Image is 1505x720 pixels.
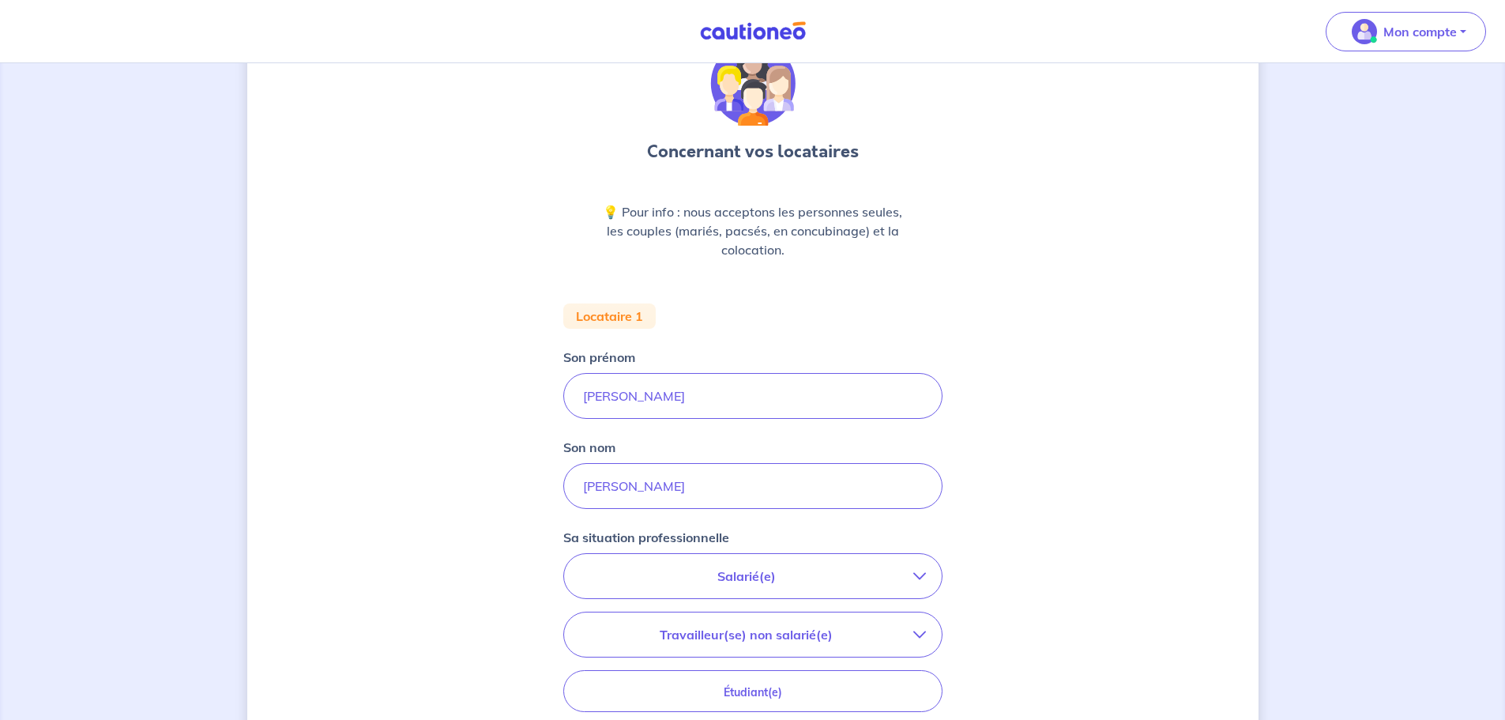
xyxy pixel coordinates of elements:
button: illu_account_valid_menu.svgMon compte [1326,12,1486,51]
img: illu_tenants.svg [710,41,796,126]
p: Étudiant(e) [583,684,923,701]
p: Travailleur(se) non salarié(e) [580,625,913,644]
img: Cautioneo [694,21,812,41]
p: Mon compte [1383,22,1457,41]
input: Doe [563,463,943,509]
div: Locataire 1 [563,303,656,329]
button: Étudiant(e) [563,670,943,712]
button: Salarié(e) [564,554,942,598]
img: illu_account_valid_menu.svg [1352,19,1377,44]
p: Son prénom [563,348,635,367]
p: Sa situation professionnelle [563,528,729,547]
p: Son nom [563,438,615,457]
p: 💡 Pour info : nous acceptons les personnes seules, les couples (mariés, pacsés, en concubinage) e... [601,202,905,259]
h3: Concernant vos locataires [647,139,859,164]
input: John [563,373,943,419]
button: Travailleur(se) non salarié(e) [564,613,942,657]
p: Salarié(e) [580,567,913,586]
